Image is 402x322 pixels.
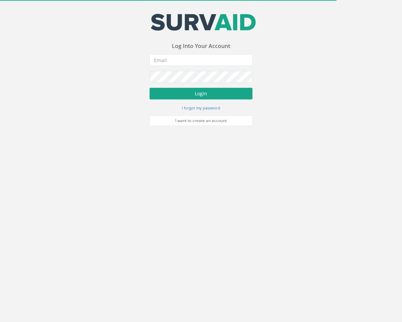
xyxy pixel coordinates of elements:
[150,54,252,66] input: Email
[150,43,252,49] h3: Log Into Your Account
[182,105,220,111] a: I forgot my password
[150,116,252,126] a: I want to create an account
[150,88,252,99] button: Login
